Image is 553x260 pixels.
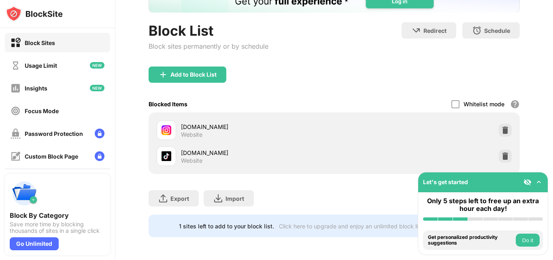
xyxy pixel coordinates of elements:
img: lock-menu.svg [95,129,104,138]
img: lock-menu.svg [95,151,104,161]
div: Password Protection [25,130,83,137]
img: time-usage-off.svg [11,60,21,71]
div: Click here to upgrade and enjoy an unlimited block list. [279,223,424,230]
div: Block sites permanently or by schedule [149,42,268,50]
div: 1 sites left to add to your block list. [179,223,274,230]
div: Whitelist mode [464,101,504,107]
div: Schedule [484,27,510,34]
div: Custom Block Page [25,153,78,160]
div: Block By Category [10,211,105,219]
img: focus-off.svg [11,106,21,116]
div: Insights [25,85,47,92]
div: Save more time by blocking thousands of sites in a single click [10,221,105,234]
img: new-icon.svg [90,62,104,69]
div: Let's get started [423,178,468,185]
div: Get personalized productivity suggestions [428,234,514,246]
img: new-icon.svg [90,85,104,91]
div: Focus Mode [25,107,59,114]
img: favicons [162,125,171,135]
div: Add to Block List [170,71,217,78]
div: Usage Limit [25,62,57,69]
div: Redirect [423,27,447,34]
div: [DOMAIN_NAME] [181,122,334,131]
button: Do it [516,234,540,247]
img: password-protection-off.svg [11,129,21,139]
img: push-categories.svg [10,179,39,208]
div: Block List [149,22,268,39]
div: [DOMAIN_NAME] [181,148,334,157]
img: eye-not-visible.svg [523,178,532,186]
div: Block Sites [25,39,55,46]
div: Export [170,195,189,202]
img: customize-block-page-off.svg [11,151,21,161]
img: block-on.svg [11,38,21,48]
div: Import [225,195,244,202]
div: Website [181,157,202,164]
div: Go Unlimited [10,237,59,250]
img: insights-off.svg [11,83,21,93]
img: omni-setup-toggle.svg [535,178,543,186]
img: favicons [162,151,171,161]
div: Only 5 steps left to free up an extra hour each day! [423,197,543,213]
div: Website [181,131,202,138]
div: Blocked Items [149,101,187,107]
img: logo-blocksite.svg [6,6,63,22]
